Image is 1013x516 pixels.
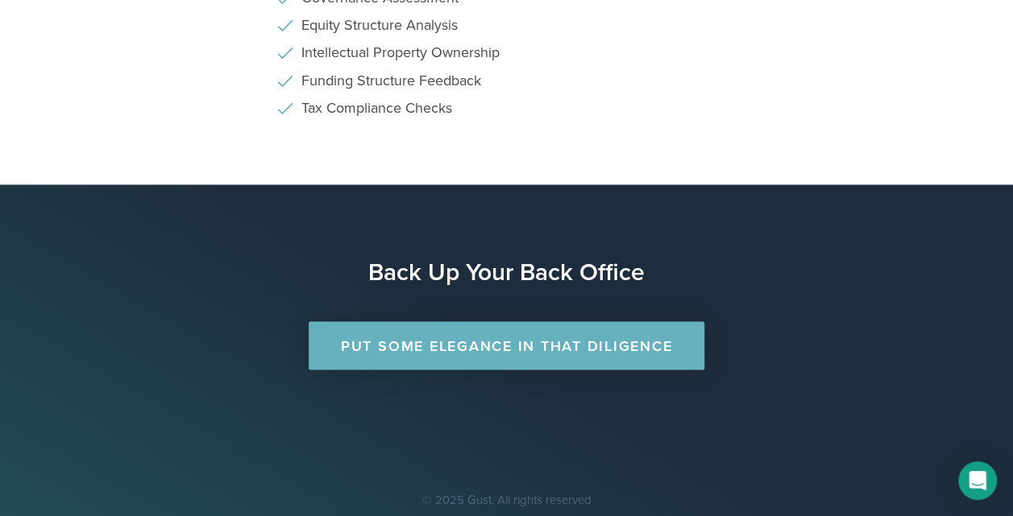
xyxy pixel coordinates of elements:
[8,257,1005,289] h1: Back Up Your Back Office
[277,101,737,116] li: Tax Compliance Checks
[277,18,737,33] li: Equity Structure Analysis
[958,461,997,500] div: Open Intercom Messenger
[277,73,737,89] li: Funding Structure Feedback
[309,321,704,369] a: Put Some Elegance in that Diligence
[8,490,1005,509] p: © 2025 Gust. All rights reserved
[277,45,737,60] li: Intellectual Property Ownership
